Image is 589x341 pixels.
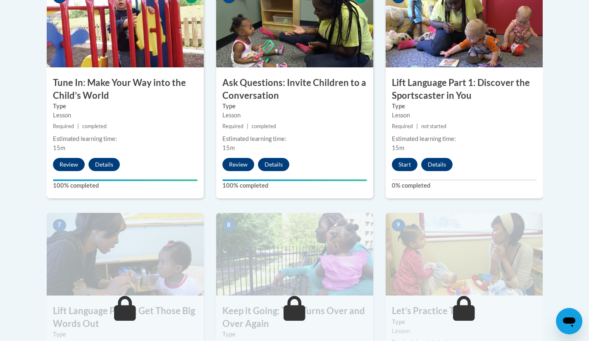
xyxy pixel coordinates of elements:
[53,179,198,181] div: Your progress
[222,123,243,129] span: Required
[252,123,276,129] span: completed
[216,76,373,102] h3: Ask Questions: Invite Children to a Conversation
[222,219,236,231] span: 8
[222,102,367,111] label: Type
[392,144,404,151] span: 15m
[392,158,417,171] button: Start
[47,213,204,296] img: Course Image
[77,123,79,129] span: |
[53,219,66,231] span: 7
[53,102,198,111] label: Type
[216,305,373,330] h3: Keep it Going: Take Turns Over and Over Again
[392,123,413,129] span: Required
[392,181,537,190] label: 0% completed
[222,330,367,339] label: Type
[247,123,248,129] span: |
[556,308,582,334] iframe: Button to launch messaging window
[53,330,198,339] label: Type
[222,158,254,171] button: Review
[386,305,543,317] h3: Let’s Practice TALK
[386,76,543,102] h3: Lift Language Part 1: Discover the Sportscaster in You
[88,158,120,171] button: Details
[421,123,446,129] span: not started
[222,111,367,120] div: Lesson
[392,219,405,231] span: 9
[416,123,418,129] span: |
[53,181,198,190] label: 100% completed
[222,181,367,190] label: 100% completed
[392,134,537,143] div: Estimated learning time:
[216,213,373,296] img: Course Image
[53,111,198,120] div: Lesson
[222,144,235,151] span: 15m
[53,158,85,171] button: Review
[392,102,537,111] label: Type
[392,111,537,120] div: Lesson
[392,317,537,327] label: Type
[47,76,204,102] h3: Tune In: Make Your Way into the Child’s World
[222,134,367,143] div: Estimated learning time:
[53,144,65,151] span: 15m
[392,327,537,336] div: Lesson
[47,305,204,330] h3: Lift Language Part 2: Get Those Big Words Out
[386,213,543,296] img: Course Image
[53,134,198,143] div: Estimated learning time:
[258,158,289,171] button: Details
[222,179,367,181] div: Your progress
[82,123,107,129] span: completed
[53,123,74,129] span: Required
[421,158,453,171] button: Details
